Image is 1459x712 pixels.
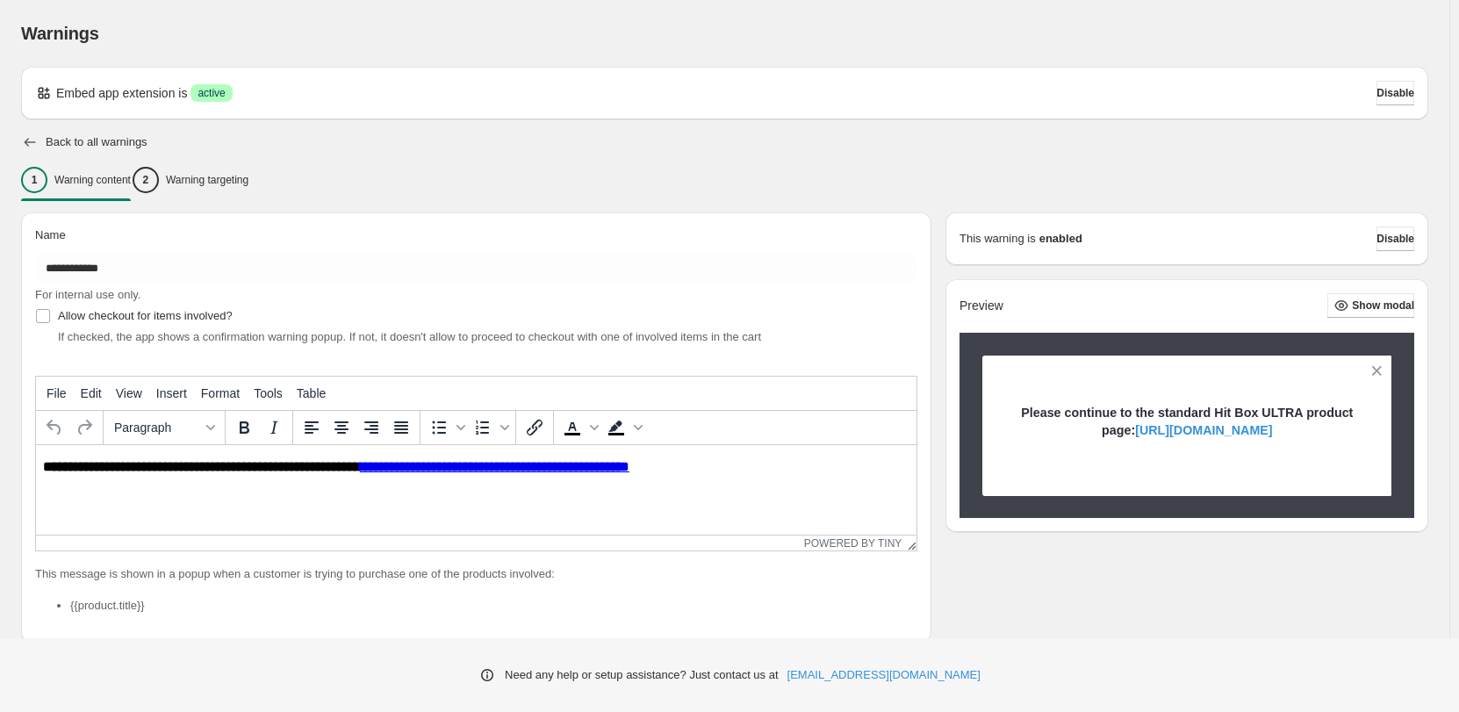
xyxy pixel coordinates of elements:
[56,84,187,102] p: Embed app extension is
[386,413,416,442] button: Justify
[70,597,917,615] li: {{product.title}}
[21,24,99,43] span: Warnings
[133,162,248,198] button: 2Warning targeting
[36,445,916,535] iframe: Rich Text Area
[601,413,645,442] div: Background color
[804,537,902,550] a: Powered by Tiny
[297,413,327,442] button: Align left
[1376,227,1414,251] button: Disable
[166,173,248,187] p: Warning targeting
[69,413,99,442] button: Redo
[959,230,1036,248] p: This warning is
[1376,81,1414,105] button: Disable
[902,536,916,550] div: Resize
[54,173,131,187] p: Warning content
[959,298,1003,313] h2: Preview
[201,386,240,400] span: Format
[35,228,66,241] span: Name
[116,386,142,400] span: View
[21,167,47,193] div: 1
[424,413,468,442] div: Bullet list
[259,413,289,442] button: Italic
[198,86,225,100] span: active
[107,413,221,442] button: Formats
[1327,293,1414,318] button: Show modal
[58,309,233,322] span: Allow checkout for items involved?
[1352,298,1414,313] span: Show modal
[1135,423,1272,437] a: [URL][DOMAIN_NAME]
[40,413,69,442] button: Undo
[1376,232,1414,246] span: Disable
[557,413,601,442] div: Text color
[35,565,917,583] p: This message is shown in a popup when a customer is trying to purchase one of the products involved:
[356,413,386,442] button: Align right
[229,413,259,442] button: Bold
[297,386,326,400] span: Table
[35,288,140,301] span: For internal use only.
[156,386,187,400] span: Insert
[787,666,981,684] a: [EMAIL_ADDRESS][DOMAIN_NAME]
[327,413,356,442] button: Align center
[21,162,131,198] button: 1Warning content
[46,135,147,149] h2: Back to all warnings
[468,413,512,442] div: Numbered list
[133,167,159,193] div: 2
[81,386,102,400] span: Edit
[1376,86,1414,100] span: Disable
[1039,230,1082,248] strong: enabled
[47,386,67,400] span: File
[114,421,200,435] span: Paragraph
[520,413,550,442] button: Insert/edit link
[254,386,283,400] span: Tools
[58,330,761,343] span: If checked, the app shows a confirmation warning popup. If not, it doesn't allow to proceed to ch...
[1021,406,1353,437] strong: Please continue to the standard Hit Box ULTRA product page:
